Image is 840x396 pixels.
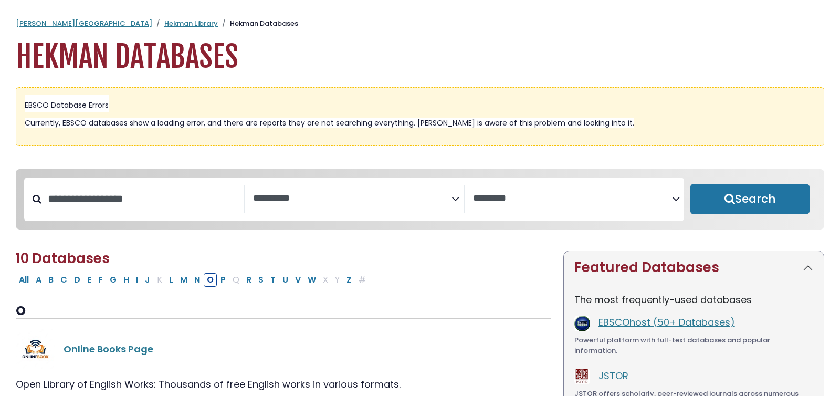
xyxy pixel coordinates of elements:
[33,273,45,287] button: Filter Results A
[71,273,83,287] button: Filter Results D
[16,169,824,230] nav: Search filters
[142,273,153,287] button: Filter Results J
[25,100,109,110] span: EBSCO Database Errors
[133,273,141,287] button: Filter Results I
[164,18,218,28] a: Hekman Library
[217,273,229,287] button: Filter Results P
[267,273,279,287] button: Filter Results T
[598,316,735,329] a: EBSCOhost (50+ Databases)
[166,273,176,287] button: Filter Results L
[343,273,355,287] button: Filter Results Z
[255,273,267,287] button: Filter Results S
[107,273,120,287] button: Filter Results G
[16,39,824,75] h1: Hekman Databases
[16,304,551,319] h3: O
[16,18,824,29] nav: breadcrumb
[473,193,672,204] textarea: Search
[177,273,191,287] button: Filter Results M
[564,251,824,284] button: Featured Databases
[253,193,452,204] textarea: Search
[574,293,813,307] p: The most frequently-used databases
[204,273,217,287] button: Filter Results O
[690,184,810,214] button: Submit for Search Results
[57,273,70,287] button: Filter Results C
[16,273,32,287] button: All
[64,342,153,356] a: Online Books Page
[120,273,132,287] button: Filter Results H
[84,273,94,287] button: Filter Results E
[16,249,110,268] span: 10 Databases
[304,273,319,287] button: Filter Results W
[292,273,304,287] button: Filter Results V
[16,377,551,391] div: Open Library of English Works: Thousands of free English works in various formats.
[16,273,370,286] div: Alpha-list to filter by first letter of database name
[279,273,291,287] button: Filter Results U
[243,273,255,287] button: Filter Results R
[25,118,634,128] span: Currently, EBSCO databases show a loading error, and there are reports they are not searching eve...
[191,273,203,287] button: Filter Results N
[95,273,106,287] button: Filter Results F
[16,18,152,28] a: [PERSON_NAME][GEOGRAPHIC_DATA]
[574,335,813,356] div: Powerful platform with full-text databases and popular information.
[218,18,298,29] li: Hekman Databases
[598,369,628,382] a: JSTOR
[45,273,57,287] button: Filter Results B
[41,190,244,207] input: Search database by title or keyword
